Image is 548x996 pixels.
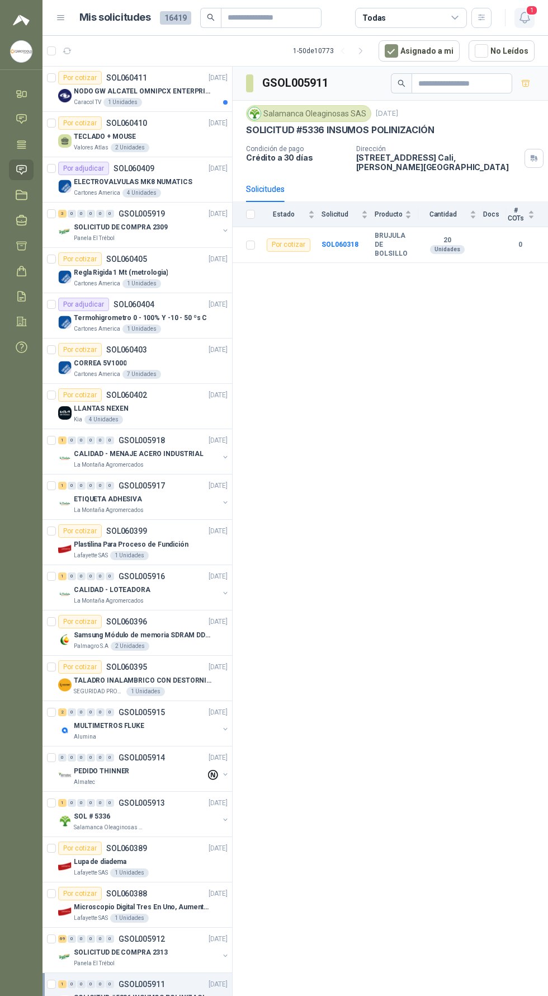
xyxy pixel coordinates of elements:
[103,98,142,107] div: 1 Unidades
[68,572,76,580] div: 0
[74,189,120,198] p: Cartones America
[122,325,161,333] div: 1 Unidades
[58,316,72,329] img: Company Logo
[87,210,95,218] div: 0
[58,842,102,855] div: Por cotizar
[87,935,95,943] div: 0
[483,202,506,227] th: Docs
[74,596,144,605] p: La Montaña Agromercados
[96,980,105,988] div: 0
[114,300,154,308] p: SOL060404
[418,236,476,245] b: 20
[126,687,165,696] div: 1 Unidades
[207,13,215,21] span: search
[74,222,168,233] p: SOLICITUD DE COMPRA 2309
[106,74,147,82] p: SOL060411
[74,98,101,107] p: Caracol TV
[209,209,228,219] p: [DATE]
[362,12,386,24] div: Todas
[87,799,95,807] div: 0
[375,210,403,218] span: Producto
[74,370,120,379] p: Cartones America
[58,479,230,515] a: 1 0 0 0 0 0 GSOL005917[DATE] Company LogoETIQUETA ADHESIVALa Montaña Agromercados
[356,153,520,172] p: [STREET_ADDRESS] Cali , [PERSON_NAME][GEOGRAPHIC_DATA]
[119,980,165,988] p: GSOL005911
[68,754,76,762] div: 0
[58,361,72,374] img: Company Logo
[209,481,228,491] p: [DATE]
[209,435,228,446] p: [DATE]
[77,210,86,218] div: 0
[267,238,310,252] div: Por cotizar
[111,642,149,651] div: 2 Unidades
[68,980,76,988] div: 0
[74,868,108,877] p: Lafayette SAS
[209,526,228,537] p: [DATE]
[58,270,72,284] img: Company Logo
[58,180,72,193] img: Company Logo
[58,572,67,580] div: 1
[84,415,123,424] div: 4 Unidades
[74,914,108,923] p: Lafayette SAS
[122,370,161,379] div: 7 Unidades
[42,339,232,384] a: Por cotizarSOL060403[DATE] Company LogoCORREA 5V1000Cartones America7 Unidades
[58,436,67,444] div: 1
[74,947,168,958] p: SOLICITUD DE COMPRA 2313
[356,145,520,153] p: Dirección
[58,570,230,605] a: 1 0 0 0 0 0 GSOL005916[DATE] Company LogoCALIDAD - LOTEADORALa Montaña Agromercados
[209,345,228,355] p: [DATE]
[209,979,228,990] p: [DATE]
[106,346,147,354] p: SOL060403
[42,384,232,429] a: Por cotizarSOL060402[DATE] Company LogoLLANTAS NEXENKia4 Unidades
[209,662,228,673] p: [DATE]
[58,799,67,807] div: 1
[58,588,72,601] img: Company Logo
[58,723,72,737] img: Company Logo
[77,482,86,490] div: 0
[322,210,359,218] span: Solicitud
[96,754,105,762] div: 0
[79,10,151,26] h1: Mis solicitudes
[209,299,228,310] p: [DATE]
[209,163,228,174] p: [DATE]
[42,67,232,112] a: Por cotizarSOL060411[DATE] Company LogoNODO GW ALCATEL OMNIPCX ENTERPRISE SIPCaracol TV1 Unidades
[74,267,168,278] p: Regla Rigida 1 Mt (metrologia)
[209,617,228,627] p: [DATE]
[262,210,306,218] span: Estado
[209,889,228,899] p: [DATE]
[58,162,109,175] div: Por adjudicar
[110,914,149,923] div: 1 Unidades
[375,202,418,227] th: Producto
[42,293,232,339] a: Por adjudicarSOL060404[DATE] Company LogoTermohigrometro 0 - 100% Y -10 - 50 ºs CCartones America...
[77,436,86,444] div: 0
[506,239,535,250] b: 0
[375,232,412,258] b: BRUJULA DE BOLSILLO
[68,935,76,943] div: 0
[42,656,232,701] a: Por cotizarSOL060395[DATE] Company LogoTALADRO INALAMBRICO CON DESTORNILLADOR DE ESTRIASEGURIDAD ...
[119,572,165,580] p: GSOL005916
[58,660,102,674] div: Por cotizar
[74,857,126,867] p: Lupa de diadema
[209,843,228,854] p: [DATE]
[58,980,67,988] div: 1
[74,675,213,686] p: TALADRO INALAMBRICO CON DESTORNILLADOR DE ESTRIA
[11,41,32,62] img: Company Logo
[74,143,108,152] p: Valores Atlas
[74,585,150,595] p: CALIDAD - LOTEADORA
[96,935,105,943] div: 0
[74,403,128,414] p: LLANTAS NEXEN
[379,40,460,62] button: Asignado a mi
[58,252,102,266] div: Por cotizar
[506,206,526,222] span: # COTs
[58,225,72,238] img: Company Logo
[119,482,165,490] p: GSOL005917
[106,799,114,807] div: 0
[106,663,147,671] p: SOL060395
[77,754,86,762] div: 0
[58,298,109,311] div: Por adjudicar
[74,494,142,505] p: ETIQUETA ADHESIVA
[58,706,230,741] a: 2 0 0 0 0 0 GSOL005915[DATE] Company LogoMULTIMETROS FLUKEAlumina
[58,769,72,782] img: Company Logo
[106,844,147,852] p: SOL060389
[74,539,188,550] p: Plastilina Para Proceso de Fundición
